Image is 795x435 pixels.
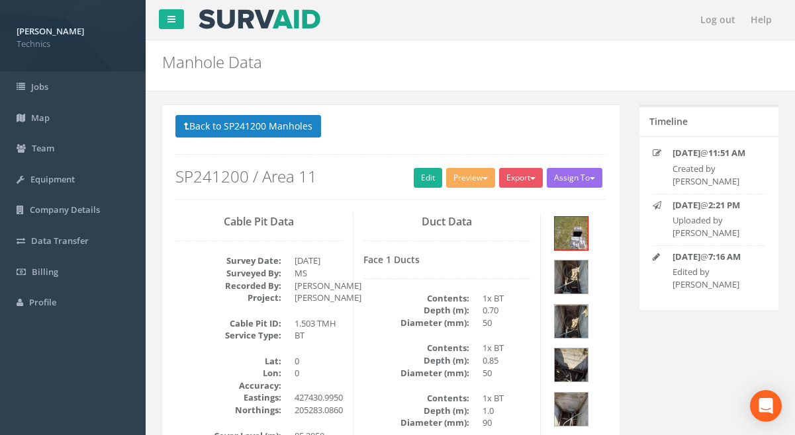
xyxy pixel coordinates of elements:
dt: Recorded By: [175,280,281,292]
button: Back to SP241200 Manholes [175,115,321,138]
span: Company Details [30,204,100,216]
dt: Depth (m): [363,405,469,417]
h3: Cable Pit Data [175,216,343,228]
span: Data Transfer [31,235,89,247]
dt: Northings: [175,404,281,416]
h5: Timeline [649,116,688,126]
dt: Accuracy: [175,379,281,392]
dd: 427430.9950 [295,391,343,404]
img: aa62fc0c-9a90-bf2a-d44b-9456b2e85efe_bf3d2f3e-2a88-1003-7f01-64ca78567053_thumb.jpg [555,305,588,338]
dd: [DATE] [295,255,343,267]
dt: Eastings: [175,391,281,404]
dd: 0.70 [483,304,531,317]
dd: 205283.0860 [295,404,343,416]
a: Edit [414,168,442,188]
span: Team [32,142,54,154]
button: Preview [446,168,495,188]
dt: Depth (m): [363,304,469,317]
p: @ [673,147,763,159]
dt: Service Type: [175,329,281,342]
dt: Cable Pit ID: [175,317,281,330]
h3: Duct Data [363,216,531,228]
img: aa62fc0c-9a90-bf2a-d44b-9456b2e85efe_7f8a663f-1d6b-a755-6273-98ac4231ca57_thumb.jpg [555,393,588,426]
dd: 1.0 [483,405,531,417]
button: Assign To [547,168,602,188]
dt: Surveyed By: [175,267,281,280]
strong: [DATE] [673,199,700,211]
dd: [PERSON_NAME] [295,292,343,304]
p: Created by [PERSON_NAME] [673,163,763,187]
dt: Diameter (mm): [363,367,469,379]
strong: [DATE] [673,147,700,159]
dd: [PERSON_NAME] [295,280,343,292]
dd: 0.85 [483,354,531,367]
dd: MS [295,267,343,280]
dt: Project: [175,292,281,304]
strong: 2:21 PM [708,199,740,211]
dt: Contents: [363,392,469,405]
p: Edited by [PERSON_NAME] [673,266,763,290]
strong: [DATE] [673,251,700,262]
span: Billing [32,266,58,278]
a: [PERSON_NAME] Technics [17,22,129,50]
img: aa62fc0c-9a90-bf2a-d44b-9456b2e85efe_6957f98d-213c-7fae-f65a-81e7fc2355f7_thumb.jpg [555,260,588,294]
dd: 1.503 TMH [295,317,343,330]
strong: 11:51 AM [708,147,745,159]
strong: [PERSON_NAME] [17,25,84,37]
h2: Manhole Data [162,54,673,71]
dd: 50 [483,317,531,329]
dd: 0 [295,355,343,368]
h4: Face 1 Ducts [363,255,531,264]
span: Map [31,112,50,124]
span: Jobs [31,81,48,93]
span: Profile [29,296,56,308]
dt: Contents: [363,342,469,354]
p: @ [673,251,763,263]
dt: Lat: [175,355,281,368]
dd: 50 [483,367,531,379]
button: Export [499,168,543,188]
p: Uploaded by [PERSON_NAME] [673,214,763,239]
dt: Diameter (mm): [363,317,469,329]
dd: 1x BT [483,392,531,405]
dd: BT [295,329,343,342]
div: Open Intercom Messenger [750,390,782,422]
dt: Lon: [175,367,281,379]
dd: 90 [483,416,531,429]
strong: 7:16 AM [708,251,741,262]
dd: 1x BT [483,292,531,305]
dd: 1x BT [483,342,531,354]
img: aa62fc0c-9a90-bf2a-d44b-9456b2e85efe_168c34f9-064e-1013-8921-64d46122cfec_thumb.jpg [555,348,588,381]
dt: Survey Date: [175,255,281,267]
span: Equipment [30,173,75,185]
dd: 0 [295,367,343,379]
img: aa62fc0c-9a90-bf2a-d44b-9456b2e85efe_55e53b78-3a75-0ba1-f8da-216e87f6ca4c_thumb.jpg [555,217,588,250]
h2: SP241200 / Area 11 [175,168,606,185]
p: @ [673,199,763,212]
dt: Diameter (mm): [363,416,469,429]
dt: Contents: [363,292,469,305]
span: Technics [17,38,129,50]
dt: Depth (m): [363,354,469,367]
